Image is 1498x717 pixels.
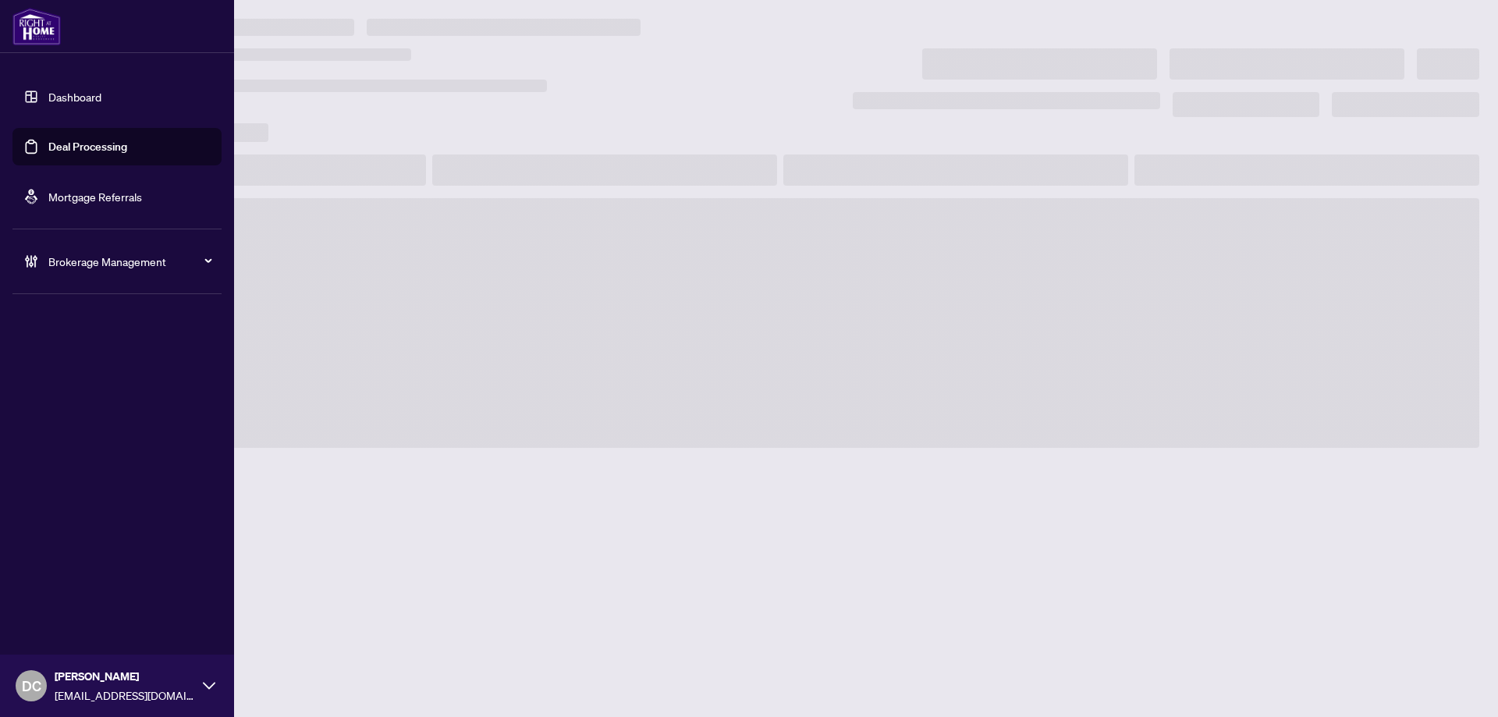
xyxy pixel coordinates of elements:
[48,90,101,104] a: Dashboard
[48,140,127,154] a: Deal Processing
[48,253,211,270] span: Brokerage Management
[22,675,41,697] span: DC
[1436,662,1482,709] button: Open asap
[48,190,142,204] a: Mortgage Referrals
[12,8,61,45] img: logo
[55,668,195,685] span: [PERSON_NAME]
[55,687,195,704] span: [EMAIL_ADDRESS][DOMAIN_NAME]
